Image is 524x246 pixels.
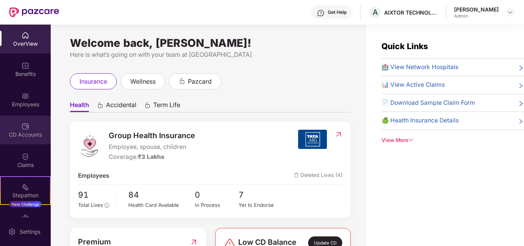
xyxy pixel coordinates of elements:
img: svg+xml;base64,PHN2ZyBpZD0iRW1wbG95ZWVzIiB4bWxucz0iaHR0cDovL3d3dy53My5vcmcvMjAwMC9zdmciIHdpZHRoPS... [22,92,29,100]
img: deleteIcon [294,173,299,178]
img: svg+xml;base64,PHN2ZyBpZD0iSGVscC0zMngzMiIgeG1sbnM9Imh0dHA6Ly93d3cudzMub3JnLzIwMDAvc3ZnIiB3aWR0aD... [317,9,325,17]
img: svg+xml;base64,PHN2ZyBpZD0iU2V0dGluZy0yMHgyMCIgeG1sbnM9Imh0dHA6Ly93d3cudzMub3JnLzIwMDAvc3ZnIiB3aW... [8,228,16,236]
span: right [518,82,524,89]
span: Term Life [153,101,180,112]
div: [PERSON_NAME] [454,6,499,13]
img: insurerIcon [298,130,327,149]
span: Total Lives [78,202,103,208]
span: pazcard [188,77,212,86]
img: New Pazcare Logo [9,7,59,17]
span: 0 [195,188,239,201]
div: animation [179,78,186,84]
span: Deleted Lives (4) [294,171,343,180]
img: svg+xml;base64,PHN2ZyBpZD0iRW5kb3JzZW1lbnRzIiB4bWxucz0iaHR0cDovL3d3dy53My5vcmcvMjAwMC9zdmciIHdpZH... [22,213,29,221]
div: Admin [454,13,499,19]
span: Quick Links [381,41,428,51]
span: Group Health Insurance [109,130,195,142]
img: svg+xml;base64,PHN2ZyBpZD0iSG9tZSIgeG1sbnM9Imh0dHA6Ly93d3cudzMub3JnLzIwMDAvc3ZnIiB3aWR0aD0iMjAiIG... [22,31,29,39]
span: A [373,8,378,17]
img: svg+xml;base64,PHN2ZyBpZD0iQ0RfQWNjb3VudHMiIGRhdGEtbmFtZT0iQ0QgQWNjb3VudHMiIHhtbG5zPSJodHRwOi8vd3... [22,122,29,130]
div: animation [144,102,151,109]
div: Yet to Endorse [239,201,283,209]
span: 🍏 Health Insurance Details [381,116,459,125]
div: Get Help [328,9,347,15]
span: 7 [239,188,283,201]
span: Employees [78,171,109,180]
div: In Process [195,201,239,209]
div: Stepathon [1,192,50,199]
img: svg+xml;base64,PHN2ZyBpZD0iRHJvcGRvd24tMzJ4MzIiIHhtbG5zPSJodHRwOi8vd3d3LnczLm9yZy8yMDAwL3N2ZyIgd2... [507,9,513,15]
span: 🏥 View Network Hospitals [381,63,458,72]
span: wellness [130,77,156,86]
span: Health [70,101,89,112]
img: RedirectIcon [335,130,343,138]
span: info-circle [104,203,109,208]
span: 📄 Download Sample Claim Form [381,98,475,107]
div: animation [97,102,104,109]
span: Employee, spouse, children [109,142,195,152]
img: svg+xml;base64,PHN2ZyBpZD0iQmVuZWZpdHMiIHhtbG5zPSJodHRwOi8vd3d3LnczLm9yZy8yMDAwL3N2ZyIgd2lkdGg9Ij... [22,62,29,69]
div: View More [381,136,524,144]
span: 📊 View Active Claims [381,80,445,89]
div: Welcome back, [PERSON_NAME]! [70,40,351,46]
span: insurance [80,77,107,86]
span: right [518,100,524,107]
span: 84 [128,188,194,201]
div: New Challenge [9,201,41,207]
div: AIXTOR TECHNOLOGIES LLP [384,9,438,16]
span: down [408,137,414,143]
div: Settings [17,228,43,236]
img: svg+xml;base64,PHN2ZyB4bWxucz0iaHR0cDovL3d3dy53My5vcmcvMjAwMC9zdmciIHdpZHRoPSIyMSIgaGVpZ2h0PSIyMC... [22,183,29,191]
img: svg+xml;base64,PHN2ZyBpZD0iQ2xhaW0iIHhtbG5zPSJodHRwOi8vd3d3LnczLm9yZy8yMDAwL3N2ZyIgd2lkdGg9IjIwIi... [22,153,29,160]
span: right [518,64,524,72]
div: Here is what’s going on with your team at [GEOGRAPHIC_DATA] [70,50,351,59]
div: Coverage: [109,152,195,162]
span: ₹3 Lakhs [138,153,164,160]
div: Health Card Available [128,201,194,209]
span: Accidental [106,101,136,112]
img: logo [78,134,101,157]
span: 91 [78,188,111,201]
span: right [518,117,524,125]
